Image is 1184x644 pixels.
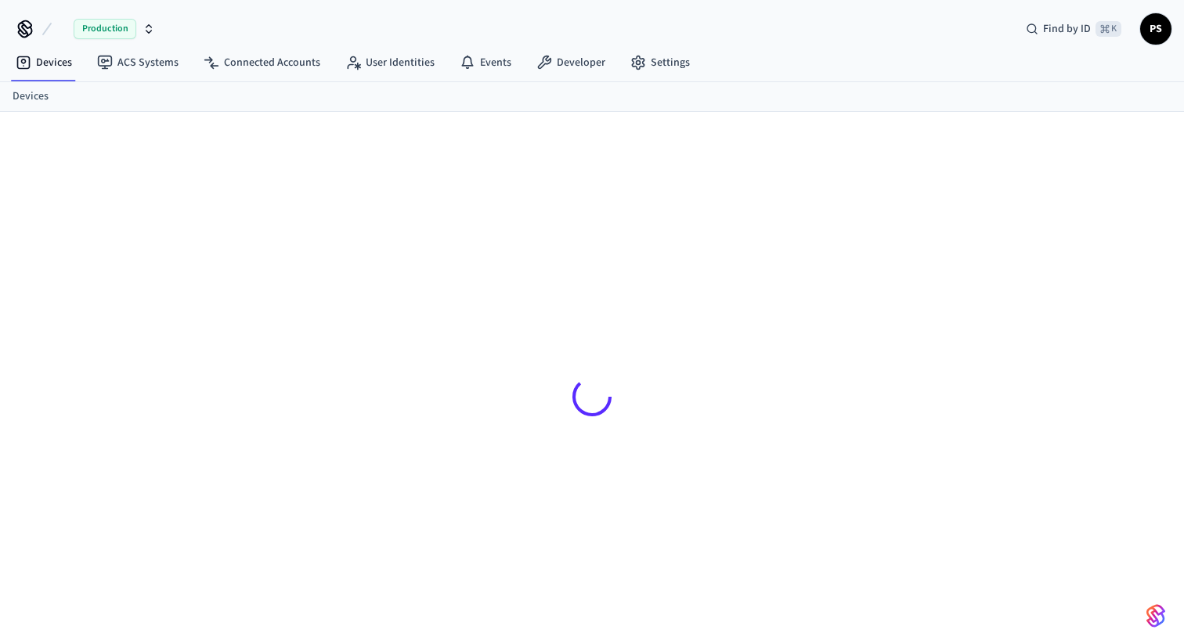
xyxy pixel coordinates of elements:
span: PS [1142,15,1170,43]
span: Find by ID [1043,21,1091,37]
span: ⌘ K [1096,21,1121,37]
a: Connected Accounts [191,49,333,77]
a: Devices [13,88,49,105]
button: PS [1140,13,1171,45]
div: Find by ID⌘ K [1013,15,1134,43]
span: Production [74,19,136,39]
a: User Identities [333,49,447,77]
a: Events [447,49,524,77]
a: Developer [524,49,618,77]
a: Settings [618,49,702,77]
img: SeamLogoGradient.69752ec5.svg [1146,603,1165,628]
a: Devices [3,49,85,77]
a: ACS Systems [85,49,191,77]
